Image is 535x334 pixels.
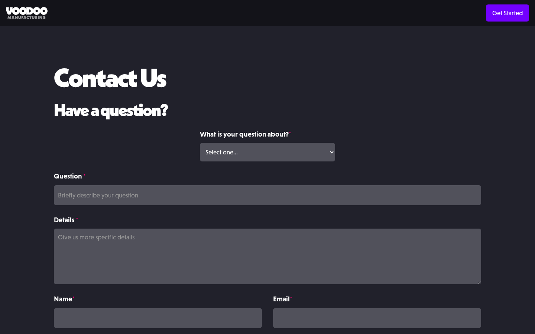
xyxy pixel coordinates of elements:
[486,4,529,22] a: Get Started
[54,63,166,92] h1: Contact Us
[6,7,48,19] img: Voodoo Manufacturing logo
[54,294,262,304] label: Name
[54,185,481,205] input: Briefly describe your question
[54,172,82,180] strong: Question
[200,129,335,140] label: What is your question about?
[54,216,74,224] strong: Details
[54,101,481,119] h2: Have a question?
[273,294,481,304] label: Email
